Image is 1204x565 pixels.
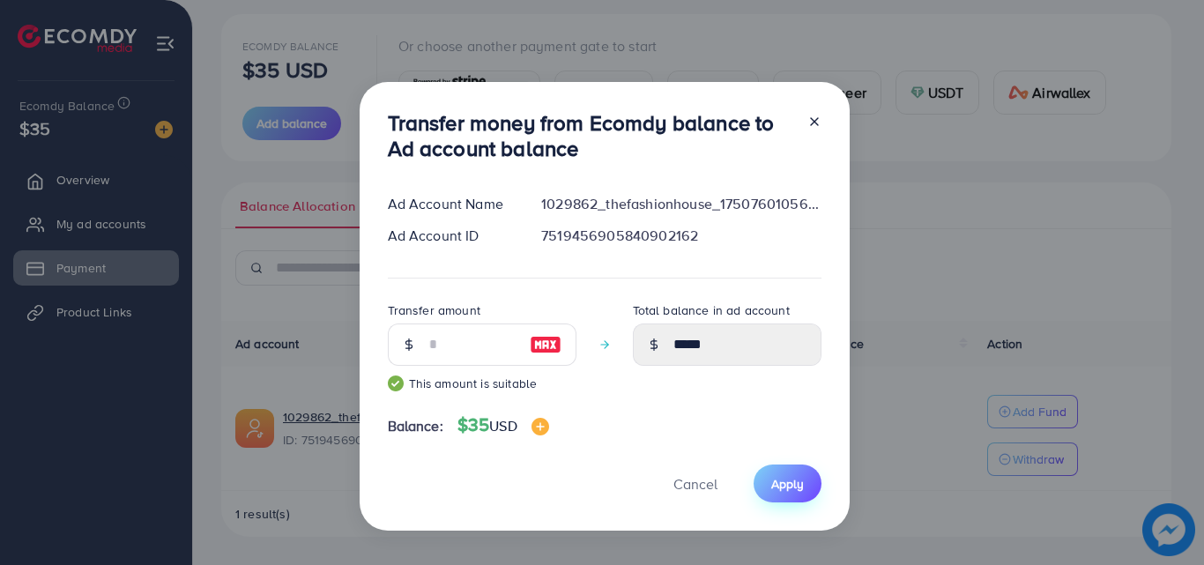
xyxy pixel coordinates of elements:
img: image [531,418,549,435]
label: Total balance in ad account [633,301,790,319]
button: Apply [754,465,821,502]
span: Cancel [673,474,717,494]
img: image [530,334,561,355]
span: Apply [771,475,804,493]
img: guide [388,375,404,391]
button: Cancel [651,465,739,502]
div: 7519456905840902162 [527,226,835,246]
h4: $35 [457,414,549,436]
label: Transfer amount [388,301,480,319]
div: Ad Account Name [374,194,528,214]
div: Ad Account ID [374,226,528,246]
h3: Transfer money from Ecomdy balance to Ad account balance [388,110,793,161]
div: 1029862_thefashionhouse_1750760105612 [527,194,835,214]
small: This amount is suitable [388,375,576,392]
span: USD [489,416,517,435]
span: Balance: [388,416,443,436]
